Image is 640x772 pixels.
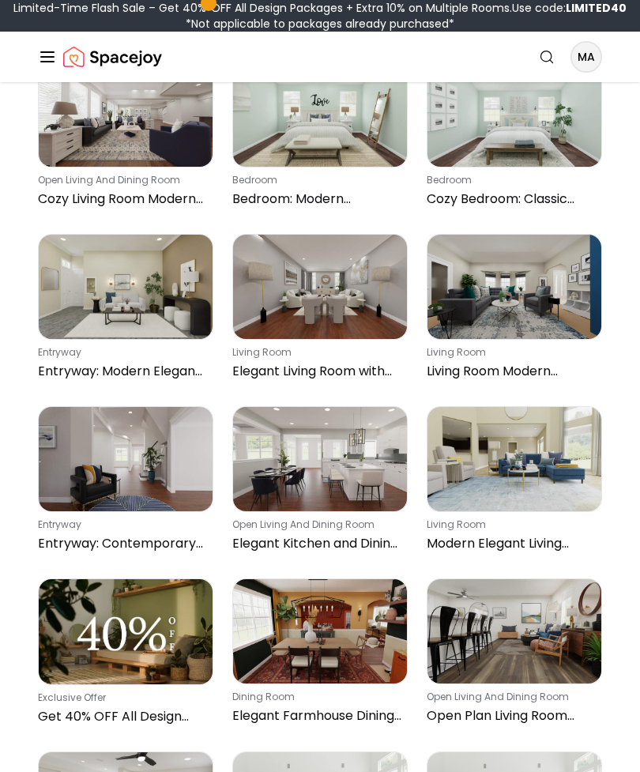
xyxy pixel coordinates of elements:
p: Modern Elegant Living Room with Plush Seating [427,534,596,553]
a: Modern Elegant Living Room with Plush Seatingliving roomModern Elegant Living Room with Plush Sea... [427,406,602,559]
p: Living Room Modern Elegant with Cozy Seating [427,362,596,381]
p: Entryway: Contemporary Design with Gold Accents [38,534,207,553]
span: *Not applicable to packages already purchased* [186,16,454,32]
p: living room [427,518,596,531]
p: open living and dining room [38,174,207,186]
p: living room [232,346,401,359]
p: bedroom [427,174,596,186]
a: Bedroom: Modern Farmhouse with Cozy WorkspacebedroomBedroom: Modern Farmhouse with Cozy Workspace [232,62,408,215]
img: Modern Elegant Living Room with Plush Seating [427,407,601,511]
a: Elegant Living Room with Curved Sofas & Modern Accentsliving roomElegant Living Room with Curved ... [232,234,408,387]
p: open living and dining room [427,691,596,703]
a: Elegant Farmhouse Dining Room with Rich Greensdining roomElegant Farmhouse Dining Room with Rich ... [232,578,408,732]
img: Elegant Kitchen and Dining Space with Brass Accents [233,407,407,511]
button: MA [570,41,602,73]
p: Open Plan Living Room with Cozy Corner Sectional [427,706,596,725]
a: Get 40% OFF All Design PackagesExclusive OfferGet 40% OFF All Design Packages [38,578,213,732]
img: Open Plan Living Room with Cozy Corner Sectional [427,579,601,684]
p: entryway [38,518,207,531]
p: Exclusive Offer [38,691,207,704]
a: Cozy Bedroom: Classic Elegant with Soft LightingbedroomCozy Bedroom: Classic Elegant with Soft Li... [427,62,602,215]
p: Entryway: Modern Elegant with a Warm Touch [38,362,207,381]
p: living room [427,346,596,359]
img: Bedroom: Modern Farmhouse with Cozy Workspace [233,62,407,167]
a: Entryway: Modern Elegant with a Warm TouchentrywayEntryway: Modern Elegant with a Warm Touch [38,234,213,387]
p: bedroom [232,174,401,186]
p: dining room [232,691,401,703]
img: Living Room Modern Elegant with Cozy Seating [427,235,601,339]
img: Spacejoy Logo [63,41,162,73]
p: Cozy Bedroom: Classic Elegant with Soft Lighting [427,190,596,209]
img: Elegant Living Room with Curved Sofas & Modern Accents [233,235,407,339]
span: MA [572,43,600,71]
img: Get 40% OFF All Design Packages [39,579,213,684]
a: Spacejoy [63,41,162,73]
p: Elegant Living Room with Curved Sofas & Modern Accents [232,362,401,381]
p: Elegant Kitchen and Dining Space with Brass Accents [232,534,401,553]
a: Open Plan Living Room with Cozy Corner Sectionalopen living and dining roomOpen Plan Living Room ... [427,578,602,732]
img: Cozy Bedroom: Classic Elegant with Soft Lighting [427,62,601,167]
p: entryway [38,346,207,359]
img: Elegant Farmhouse Dining Room with Rich Greens [233,579,407,684]
nav: Global [38,32,602,82]
p: Elegant Farmhouse Dining Room with Rich Greens [232,706,401,725]
a: Entryway: Contemporary Design with Gold AccentsentrywayEntryway: Contemporary Design with Gold Ac... [38,406,213,559]
p: open living and dining room [232,518,401,531]
img: Entryway: Modern Elegant with a Warm Touch [39,235,213,339]
a: Living Room Modern Elegant with Cozy Seatingliving roomLiving Room Modern Elegant with Cozy Seating [427,234,602,387]
a: Elegant Kitchen and Dining Space with Brass Accentsopen living and dining roomElegant Kitchen and... [232,406,408,559]
img: Entryway: Contemporary Design with Gold Accents [39,407,213,511]
p: Get 40% OFF All Design Packages [38,707,207,726]
p: Bedroom: Modern Farmhouse with Cozy Workspace [232,190,401,209]
img: Cozy Living Room Modern Transitional with Soft Blues [39,62,213,167]
p: Cozy Living Room Modern Transitional with Soft Blues [38,190,207,209]
a: Cozy Living Room Modern Transitional with Soft Bluesopen living and dining roomCozy Living Room M... [38,62,213,215]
